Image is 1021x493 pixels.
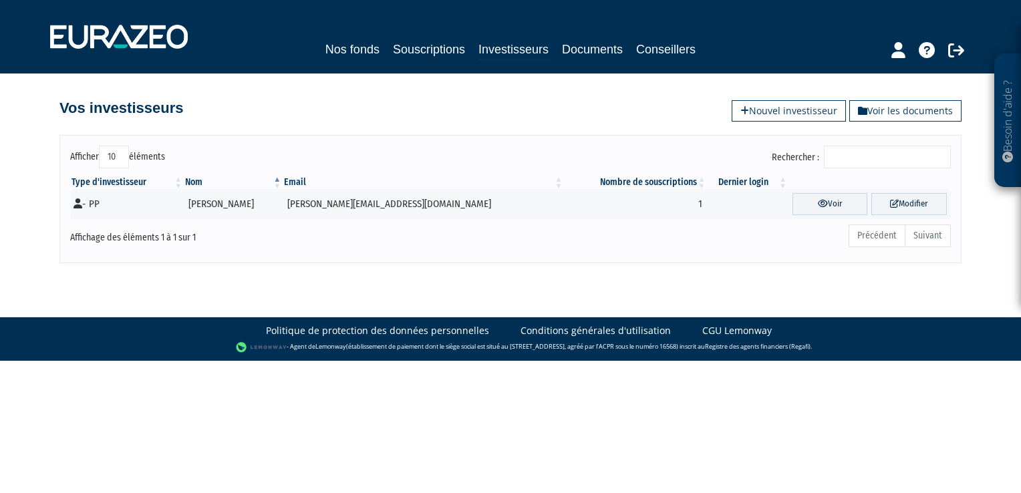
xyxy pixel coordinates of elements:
img: 1732889491-logotype_eurazeo_blanc_rvb.png [50,25,188,49]
div: Affichage des éléments 1 à 1 sur 1 [70,223,426,244]
a: Conditions générales d'utilisation [521,324,671,337]
label: Rechercher : [772,146,951,168]
a: Nouvel investisseur [732,100,846,122]
th: Dernier login : activer pour trier la colonne par ordre croissant [707,176,788,189]
th: Nombre de souscriptions : activer pour trier la colonne par ordre croissant [565,176,708,189]
th: &nbsp; [788,176,951,189]
a: Documents [562,40,623,59]
a: Registre des agents financiers (Regafi) [705,342,811,351]
a: Lemonway [315,342,346,351]
h4: Vos investisseurs [59,100,183,116]
img: logo-lemonway.png [236,341,287,354]
th: Email : activer pour trier la colonne par ordre croissant [283,176,564,189]
a: Politique de protection des données personnelles [266,324,489,337]
select: Afficheréléments [99,146,129,168]
a: CGU Lemonway [702,324,772,337]
a: Voir [792,193,868,215]
td: - PP [70,189,184,219]
td: 1 [565,189,708,219]
input: Rechercher : [824,146,951,168]
div: - Agent de (établissement de paiement dont le siège social est situé au [STREET_ADDRESS], agréé p... [13,341,1008,354]
a: Investisseurs [478,40,549,61]
p: Besoin d'aide ? [1000,61,1016,181]
th: Nom : activer pour trier la colonne par ordre d&eacute;croissant [184,176,283,189]
a: Modifier [871,193,947,215]
td: [PERSON_NAME][EMAIL_ADDRESS][DOMAIN_NAME] [283,189,564,219]
a: Souscriptions [393,40,465,59]
td: [PERSON_NAME] [184,189,283,219]
a: Nos fonds [325,40,380,59]
th: Type d'investisseur : activer pour trier la colonne par ordre croissant [70,176,184,189]
a: Voir les documents [849,100,962,122]
a: Conseillers [636,40,696,59]
label: Afficher éléments [70,146,165,168]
